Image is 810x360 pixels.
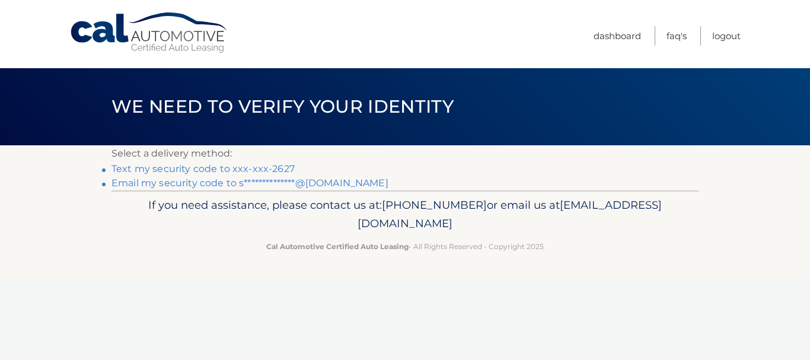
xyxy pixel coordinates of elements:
strong: Cal Automotive Certified Auto Leasing [266,242,409,251]
span: We need to verify your identity [111,95,454,117]
p: If you need assistance, please contact us at: or email us at [119,196,691,234]
a: FAQ's [667,26,687,46]
p: Select a delivery method: [111,145,699,162]
a: Cal Automotive [69,12,229,54]
p: - All Rights Reserved - Copyright 2025 [119,240,691,253]
a: Logout [712,26,741,46]
a: Dashboard [594,26,641,46]
span: [PHONE_NUMBER] [382,198,487,212]
a: Text my security code to xxx-xxx-2627 [111,163,295,174]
